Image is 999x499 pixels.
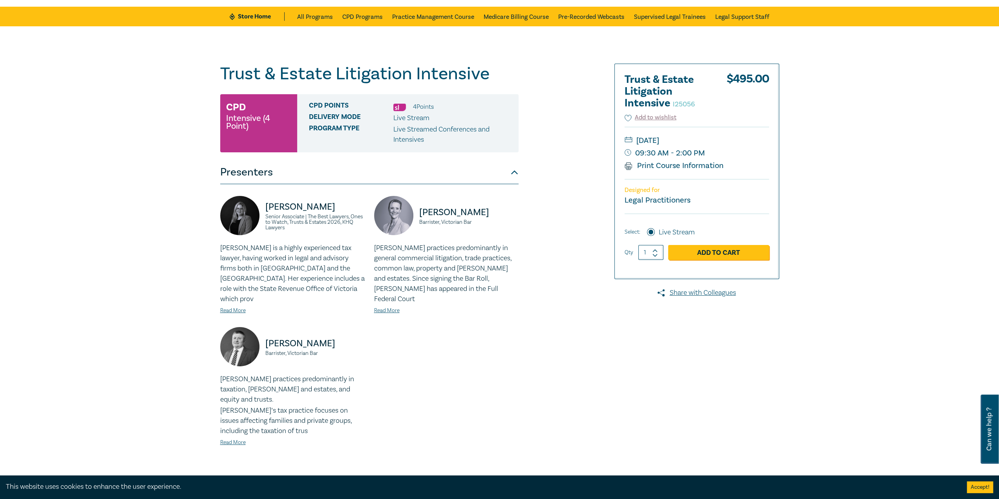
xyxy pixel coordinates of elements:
a: Store Home [230,12,284,21]
span: Select: [625,228,640,236]
span: Program type [309,124,393,145]
button: Presenters [220,161,519,184]
p: [PERSON_NAME] [265,201,365,213]
input: 1 [638,245,663,260]
a: Add to Cart [668,245,769,260]
li: 4 Point s [413,102,434,112]
a: CPD Programs [342,7,383,26]
p: [PERSON_NAME] [265,337,365,350]
small: I25056 [673,100,695,109]
a: Practice Management Course [392,7,474,26]
a: Share with Colleagues [614,288,779,298]
img: https://s3.ap-southeast-2.amazonaws.com/leo-cussen-store-production-content/Contacts/Adam%20Craig... [220,327,259,366]
a: Read More [220,439,246,446]
h2: Trust & Estate Litigation Intensive [625,74,711,109]
label: Qty [625,248,633,257]
span: CPD Points [309,102,393,112]
a: Medicare Billing Course [484,7,549,26]
p: [PERSON_NAME]’s tax practice focuses on issues affecting families and private groups, including t... [220,406,365,436]
h1: Trust & Estate Litigation Intensive [220,64,519,84]
button: Sessions [220,471,519,494]
span: Can we help ? [985,399,993,459]
a: Pre-Recorded Webcasts [558,7,625,26]
img: Substantive Law [393,104,406,111]
button: Add to wishlist [625,113,677,122]
p: [PERSON_NAME] is a highly experienced tax lawyer, having worked in legal and advisory firms both ... [220,243,365,304]
a: Read More [374,307,400,314]
p: [PERSON_NAME] [419,206,519,219]
span: Live Stream [393,113,429,122]
p: [PERSON_NAME] practices predominantly in general commercial litigation, trade practices, common l... [374,243,519,304]
p: Designed for [625,186,769,194]
small: Barrister, Victorian Bar [265,351,365,356]
a: Print Course Information [625,161,724,171]
p: [PERSON_NAME] practices predominantly in taxation, [PERSON_NAME] and estates, and equity and trusts. [220,374,365,405]
small: Barrister, Victorian Bar [419,219,519,225]
label: Live Stream [659,227,695,238]
h3: CPD [226,100,246,114]
small: Senior Associate | The Best Lawyers, Ones to Watch, Trusts & Estates 2026, KHQ Lawyers [265,214,365,230]
a: Supervised Legal Trainees [634,7,706,26]
div: This website uses cookies to enhance the user experience. [6,482,955,492]
button: Accept cookies [967,481,993,493]
small: [DATE] [625,134,769,147]
div: $ 495.00 [727,74,769,113]
small: Intensive (4 Point) [226,114,291,130]
a: Read More [220,307,246,314]
small: Legal Practitioners [625,195,690,205]
p: Live Streamed Conferences and Intensives [393,124,513,145]
small: 09:30 AM - 2:00 PM [625,147,769,159]
span: Delivery Mode [309,113,393,123]
img: https://s3.ap-southeast-2.amazonaws.com/leo-cussen-store-production-content/Contacts/Tamara%20Qui... [374,196,413,235]
a: All Programs [297,7,333,26]
img: https://s3.ap-southeast-2.amazonaws.com/leo-cussen-store-production-content/Contacts/Laura%20Huss... [220,196,259,235]
a: Legal Support Staff [715,7,769,26]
